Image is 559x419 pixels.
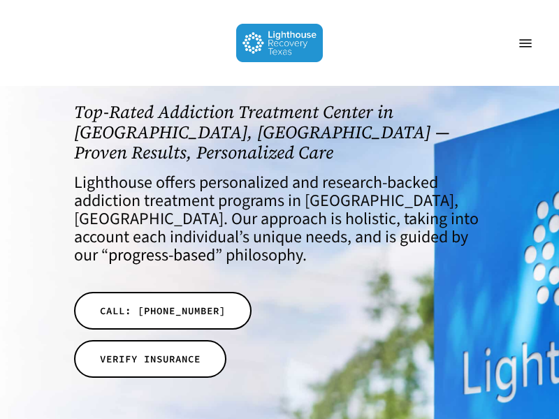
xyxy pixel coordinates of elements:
[511,36,539,50] a: Navigation Menu
[236,24,324,62] img: Lighthouse Recovery Texas
[74,102,485,162] h1: Top-Rated Addiction Treatment Center in [GEOGRAPHIC_DATA], [GEOGRAPHIC_DATA] — Proven Results, Pe...
[100,352,201,366] span: VERIFY INSURANCE
[74,340,226,378] a: VERIFY INSURANCE
[74,174,485,265] h4: Lighthouse offers personalized and research-backed addiction treatment programs in [GEOGRAPHIC_DA...
[100,304,226,318] span: CALL: [PHONE_NUMBER]
[108,243,215,267] a: progress-based
[74,292,252,330] a: CALL: [PHONE_NUMBER]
